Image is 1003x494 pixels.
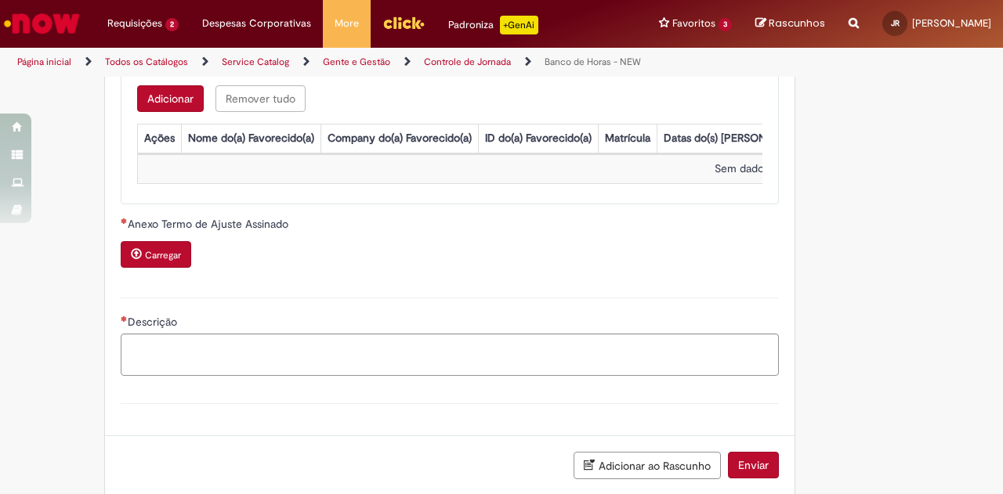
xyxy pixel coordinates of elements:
a: Página inicial [17,56,71,68]
span: Despesas Corporativas [202,16,311,31]
a: Todos os Catálogos [105,56,188,68]
a: Service Catalog [222,56,289,68]
span: JR [891,18,900,28]
div: Padroniza [448,16,538,34]
span: Rascunhos [769,16,825,31]
button: Adicionar ao Rascunho [574,452,721,479]
a: Rascunhos [755,16,825,31]
img: click_logo_yellow_360x200.png [382,11,425,34]
span: Anexo Termo de Ajuste Assinado [128,217,291,231]
th: Company do(a) Favorecido(a) [320,124,478,153]
th: Nome do(a) Favorecido(a) [181,124,320,153]
span: Necessários [121,316,128,322]
p: +GenAi [500,16,538,34]
small: Carregar [145,249,181,261]
button: Carregar anexo de Anexo Termo de Ajuste Assinado Required [121,241,191,268]
th: ID do(a) Favorecido(a) [478,124,598,153]
th: Ações [137,124,181,153]
img: ServiceNow [2,8,82,39]
span: 3 [719,18,732,31]
span: Favoritos [672,16,715,31]
span: Requisições [107,16,162,31]
th: Matrícula [598,124,657,153]
span: 2 [165,18,179,31]
a: Controle de Jornada [424,56,511,68]
button: Enviar [728,452,779,478]
a: Banco de Horas - NEW [545,56,641,68]
span: [PERSON_NAME] [912,16,991,30]
th: Datas do(s) [PERSON_NAME](s) [657,124,824,153]
button: Add a row for Ajustes de Marcações [137,85,204,112]
span: Necessários [121,218,128,224]
ul: Trilhas de página [12,48,657,77]
span: Descrição [128,315,180,329]
textarea: Descrição [121,334,779,375]
a: Gente e Gestão [323,56,390,68]
span: More [335,16,359,31]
